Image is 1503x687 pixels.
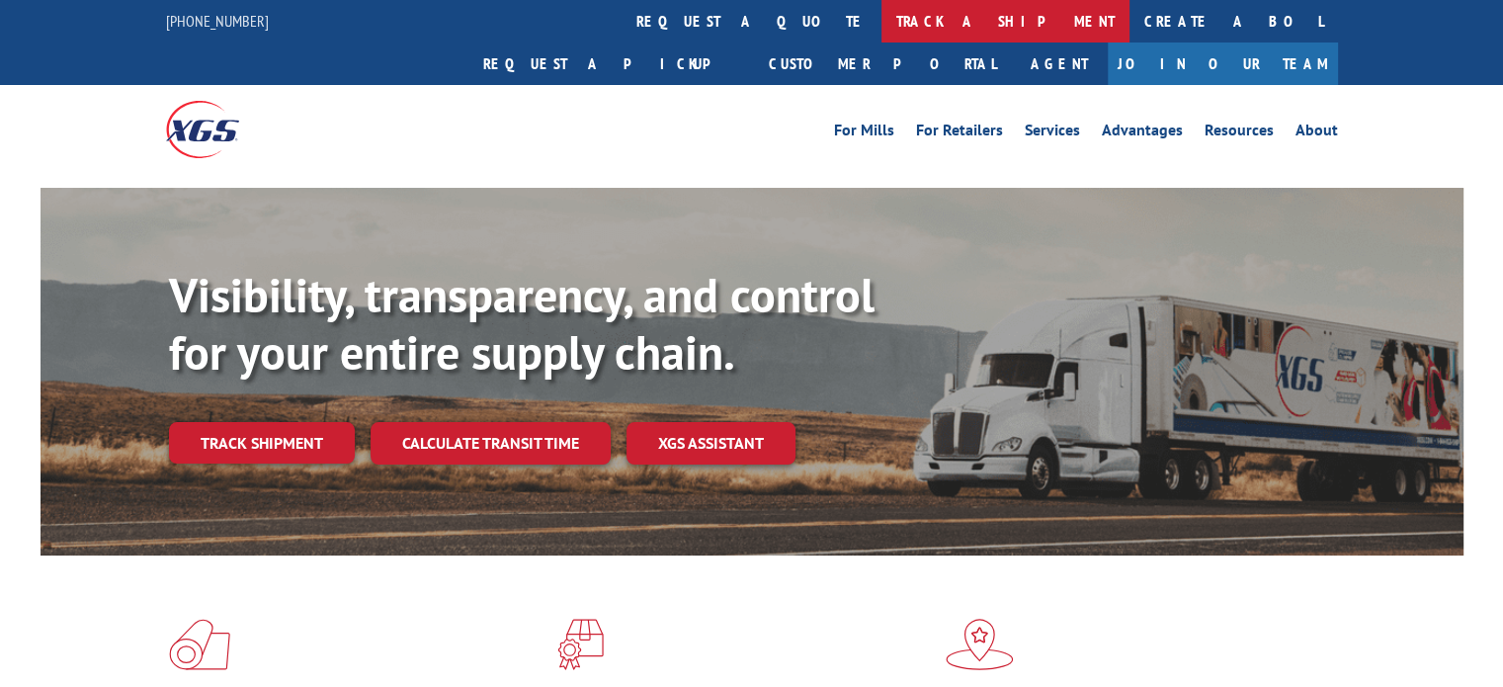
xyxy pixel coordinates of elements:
a: Advantages [1102,123,1183,144]
a: Services [1025,123,1080,144]
a: Join Our Team [1108,43,1338,85]
a: XGS ASSISTANT [626,422,795,465]
a: For Mills [834,123,894,144]
a: Resources [1205,123,1274,144]
a: Track shipment [169,422,355,464]
a: About [1295,123,1338,144]
b: Visibility, transparency, and control for your entire supply chain. [169,264,875,383]
img: xgs-icon-total-supply-chain-intelligence-red [169,619,230,670]
a: Request a pickup [468,43,754,85]
a: Calculate transit time [371,422,611,465]
a: For Retailers [916,123,1003,144]
a: Customer Portal [754,43,1011,85]
img: xgs-icon-focused-on-flooring-red [557,619,604,670]
a: Agent [1011,43,1108,85]
a: [PHONE_NUMBER] [166,11,269,31]
img: xgs-icon-flagship-distribution-model-red [946,619,1014,670]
